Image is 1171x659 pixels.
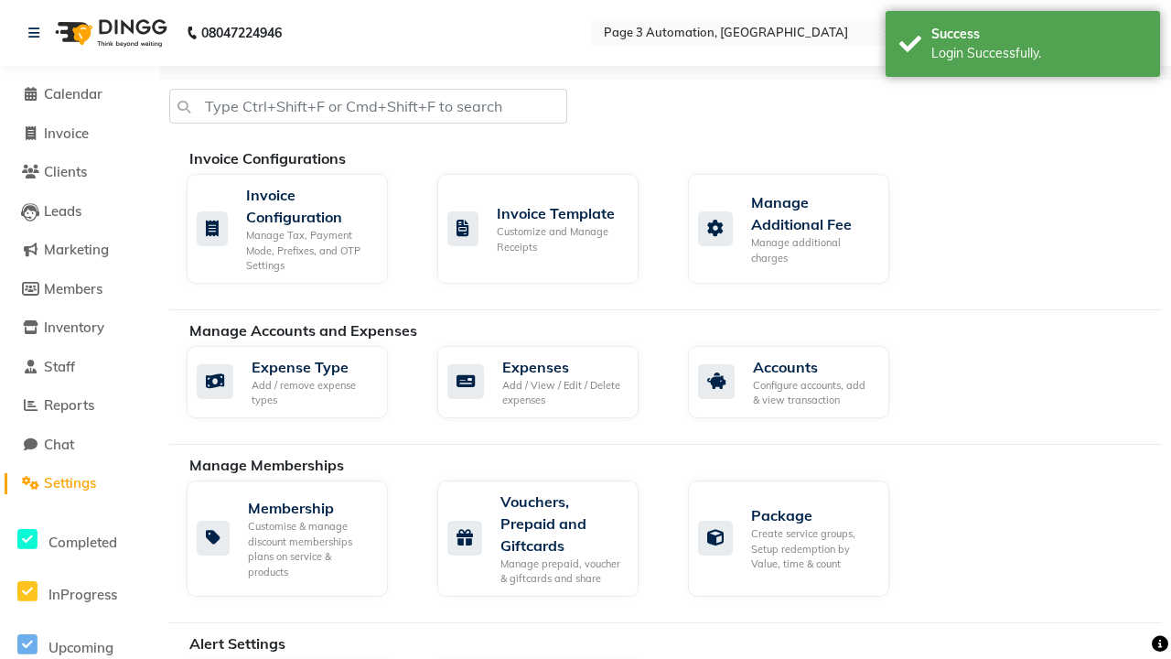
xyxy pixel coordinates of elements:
input: Type Ctrl+Shift+F or Cmd+Shift+F to search [169,89,567,124]
a: Manage Additional FeeManage additional charges [688,174,911,284]
div: Manage prepaid, voucher & giftcards and share [500,556,624,587]
div: Membership [248,497,373,519]
div: Manage Tax, Payment Mode, Prefixes, and OTP Settings [246,228,373,274]
span: Completed [48,534,117,551]
a: Expense TypeAdd / remove expense types [187,346,410,418]
span: Staff [44,358,75,375]
a: Chat [5,435,156,456]
span: InProgress [48,586,117,603]
a: Members [5,279,156,300]
a: Invoice [5,124,156,145]
div: Manage additional charges [751,235,875,265]
span: Reports [44,396,94,414]
span: Marketing [44,241,109,258]
div: Create service groups, Setup redemption by Value, time & count [751,526,875,572]
div: Customize and Manage Receipts [497,224,624,254]
a: Reports [5,395,156,416]
span: Members [44,280,102,297]
a: ExpensesAdd / View / Edit / Delete expenses [437,346,661,418]
span: Clients [44,163,87,180]
div: Invoice Configuration [246,184,373,228]
a: MembershipCustomise & manage discount memberships plans on service & products [187,481,410,597]
span: Leads [44,202,81,220]
a: Invoice TemplateCustomize and Manage Receipts [437,174,661,284]
span: Settings [44,474,96,492]
a: Staff [5,357,156,378]
span: Invoice [44,124,89,142]
div: Vouchers, Prepaid and Giftcards [500,491,624,556]
a: AccountsConfigure accounts, add & view transaction [688,346,911,418]
a: Settings [5,473,156,494]
div: Success [931,25,1146,44]
div: Add / View / Edit / Delete expenses [502,378,624,408]
span: Upcoming [48,639,113,656]
div: Invoice Template [497,202,624,224]
div: Manage Additional Fee [751,191,875,235]
span: Chat [44,436,74,453]
a: Inventory [5,318,156,339]
div: Expense Type [252,356,373,378]
div: Customise & manage discount memberships plans on service & products [248,519,373,579]
div: Package [751,504,875,526]
div: Accounts [753,356,875,378]
b: 08047224946 [201,7,282,59]
a: Clients [5,162,156,183]
img: logo [47,7,172,59]
span: Calendar [44,85,102,103]
span: Inventory [44,319,104,336]
div: Configure accounts, add & view transaction [753,378,875,408]
div: Expenses [502,356,624,378]
a: Marketing [5,240,156,261]
a: PackageCreate service groups, Setup redemption by Value, time & count [688,481,911,597]
a: Calendar [5,84,156,105]
div: Add / remove expense types [252,378,373,408]
div: Login Successfully. [931,44,1146,63]
a: Invoice ConfigurationManage Tax, Payment Mode, Prefixes, and OTP Settings [187,174,410,284]
a: Leads [5,201,156,222]
a: Vouchers, Prepaid and GiftcardsManage prepaid, voucher & giftcards and share [437,481,661,597]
